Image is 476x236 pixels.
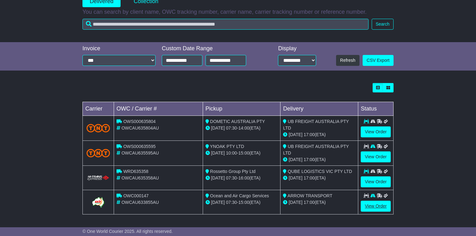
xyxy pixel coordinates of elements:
span: 07:30 [226,125,237,130]
span: 15:00 [238,200,249,205]
span: OWCAU633855AU [121,200,159,205]
div: (ETA) [283,199,355,206]
span: 16:00 [238,175,249,180]
span: 10:00 [226,150,237,155]
img: TNT_Domestic.png [87,149,110,157]
div: Display [278,45,316,52]
span: OWCAU635358AU [121,175,159,180]
img: HiTrans.png [87,175,110,181]
span: 17:00 [304,132,315,137]
span: 07:30 [226,175,237,180]
span: [DATE] [211,125,225,130]
a: View Order [361,201,391,212]
span: UB FREIGHT AUSTRALIA PTY LTD [283,119,349,130]
td: OWC / Carrier # [114,102,203,116]
div: - (ETA) [206,175,278,181]
span: © One World Courier 2025. All rights reserved. [82,229,173,234]
span: 17:00 [304,157,315,162]
button: Search [372,19,394,30]
span: [DATE] [289,200,302,205]
span: 07:30 [226,200,237,205]
td: Carrier [83,102,114,116]
span: OWS000635595 [123,144,156,149]
span: [DATE] [289,157,302,162]
span: 15:00 [238,150,249,155]
a: View Order [361,176,391,187]
td: Pickup [203,102,280,116]
a: CSV Export [363,55,394,66]
img: TNT_Domestic.png [87,124,110,132]
div: (ETA) [283,175,355,181]
span: OWS000635804 [123,119,156,124]
span: DOMETIC AUSTRALIA PTY [210,119,265,124]
span: OWCAU635595AU [121,150,159,155]
span: QUBE LOGISTICS VIC PTY LTD [288,169,352,174]
td: Status [358,102,394,116]
button: Refresh [336,55,359,66]
span: [DATE] [211,175,225,180]
span: ARROW TRANSPORT [288,193,332,198]
a: View Order [361,126,391,137]
a: View Order [361,151,391,162]
span: YNOAK PTY LTD [210,144,244,149]
div: (ETA) [283,156,355,163]
span: 14:00 [238,125,249,130]
img: GetCarrierServiceLogo [91,196,105,209]
span: Ocean and Air Cargo Services [210,193,269,198]
td: Delivery [280,102,358,116]
div: - (ETA) [206,150,278,156]
span: [DATE] [211,200,225,205]
span: [DATE] [289,175,302,180]
span: 17:00 [304,175,315,180]
span: [DATE] [211,150,225,155]
div: (ETA) [283,131,355,138]
span: OWC000147 [123,193,149,198]
span: 17:00 [304,200,315,205]
div: Invoice [82,45,156,52]
div: - (ETA) [206,125,278,131]
span: UB FREIGHT AUSTRALIA PTY LTD [283,144,349,155]
div: Custom Date Range [162,45,261,52]
div: - (ETA) [206,199,278,206]
span: Rossetto Group Pty Ltd [210,169,256,174]
span: OWCAU635804AU [121,125,159,130]
span: [DATE] [289,132,302,137]
p: You can search by client name, OWC tracking number, carrier name, carrier tracking number or refe... [82,9,394,16]
span: WRD635358 [123,169,148,174]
